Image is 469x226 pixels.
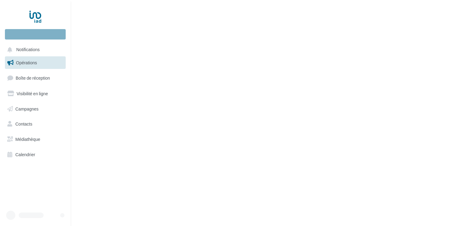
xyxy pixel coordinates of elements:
[15,152,35,157] span: Calendrier
[16,60,37,65] span: Opérations
[15,106,39,111] span: Campagnes
[15,121,32,126] span: Contacts
[4,148,67,161] a: Calendrier
[16,75,50,81] span: Boîte de réception
[4,118,67,130] a: Contacts
[4,87,67,100] a: Visibilité en ligne
[5,29,66,40] div: Nouvelle campagne
[4,56,67,69] a: Opérations
[4,71,67,85] a: Boîte de réception
[16,47,40,52] span: Notifications
[4,103,67,115] a: Campagnes
[4,133,67,146] a: Médiathèque
[17,91,48,96] span: Visibilité en ligne
[15,137,40,142] span: Médiathèque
